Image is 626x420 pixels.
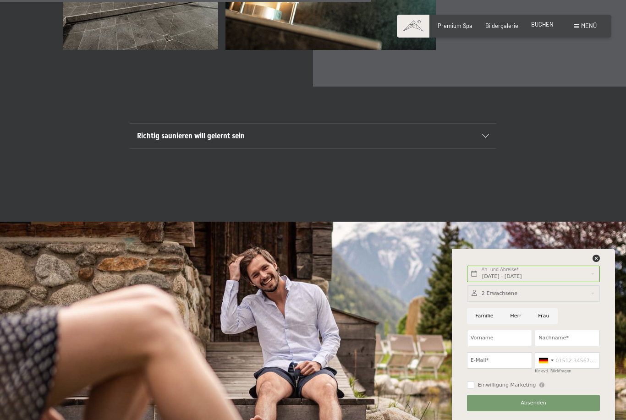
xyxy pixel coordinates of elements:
[535,352,600,369] input: 01512 3456789
[137,131,245,140] span: Richtig saunieren will gelernt sein
[531,21,554,28] a: BUCHEN
[485,22,518,29] a: Bildergalerie
[581,22,597,29] span: Menü
[535,369,571,373] label: für evtl. Rückfragen
[438,22,472,29] a: Premium Spa
[535,353,556,368] div: Germany (Deutschland): +49
[521,399,546,407] span: Absenden
[467,395,600,411] button: Absenden
[478,382,536,389] span: Einwilligung Marketing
